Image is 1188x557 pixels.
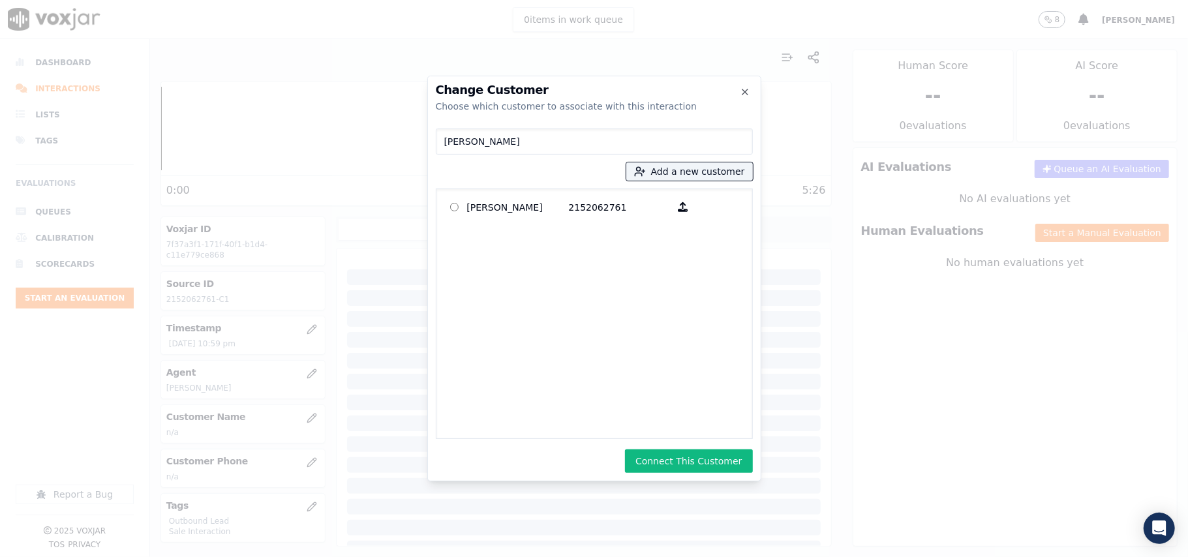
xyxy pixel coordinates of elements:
[569,197,671,217] p: 2152062761
[436,128,753,155] input: Search Customers
[1144,513,1175,544] div: Open Intercom Messenger
[450,203,459,211] input: [PERSON_NAME] 2152062761
[467,197,569,217] p: [PERSON_NAME]
[436,100,753,113] div: Choose which customer to associate with this interaction
[671,197,696,217] button: [PERSON_NAME] 2152062761
[436,84,753,96] h2: Change Customer
[626,162,753,181] button: Add a new customer
[625,449,752,473] button: Connect This Customer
